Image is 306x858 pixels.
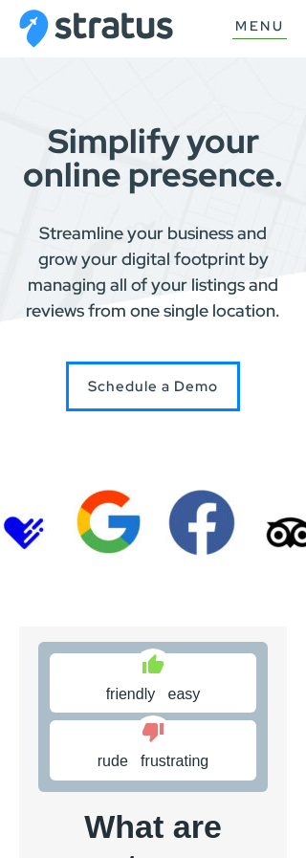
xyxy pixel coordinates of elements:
[19,220,287,323] p: Streamline your business and grow your digital footprint by managing all of your listings and rev...
[66,362,240,412] a: Schedule a Stratus Demo with Us
[232,18,287,39] button: Show Menu
[19,124,287,191] h1: Simplify your online presence.
[19,10,173,48] img: Stratus
[65,751,241,772] span: rude frustrating
[106,684,201,705] span: friendly easy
